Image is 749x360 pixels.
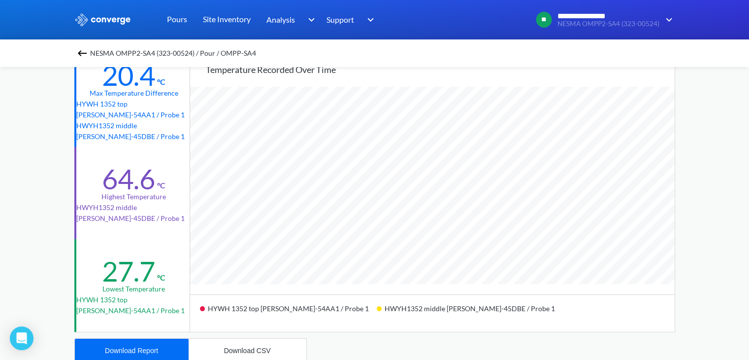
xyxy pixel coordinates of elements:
[76,99,192,120] p: HYWH 1352 top [PERSON_NAME]-54AA1 / Probe 1
[266,13,295,26] span: Analysis
[76,47,88,59] img: backspace.svg
[301,14,317,26] img: downArrow.svg
[102,254,155,288] div: 27.7
[105,347,158,355] div: Download Report
[659,14,675,26] img: downArrow.svg
[90,88,178,99] div: Max temperature difference
[224,347,271,355] div: Download CSV
[102,59,155,92] div: 20.4
[74,13,131,26] img: logo_ewhite.svg
[557,20,659,28] span: NESMA OMPP2-SA4 (323-00524)
[76,294,192,316] p: HYWH 1352 top [PERSON_NAME]-54AA1 / Probe 1
[101,191,166,202] div: Highest temperature
[377,301,563,324] div: HWYH1352 middle [PERSON_NAME]-45DBE / Probe 1
[206,63,675,76] div: Temperature recorded over time
[200,301,377,324] div: HYWH 1352 top [PERSON_NAME]-54AA1 / Probe 1
[326,13,354,26] span: Support
[10,326,33,350] div: Open Intercom Messenger
[76,120,192,142] p: HWYH1352 middle [PERSON_NAME]-45DBE / Probe 1
[361,14,377,26] img: downArrow.svg
[90,46,256,60] span: NESMA OMPP2-SA4 (323-00524) / Pour / OMPP-SA4
[102,162,155,196] div: 64.6
[102,284,165,294] div: Lowest temperature
[76,202,192,224] p: HWYH1352 middle [PERSON_NAME]-45DBE / Probe 1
